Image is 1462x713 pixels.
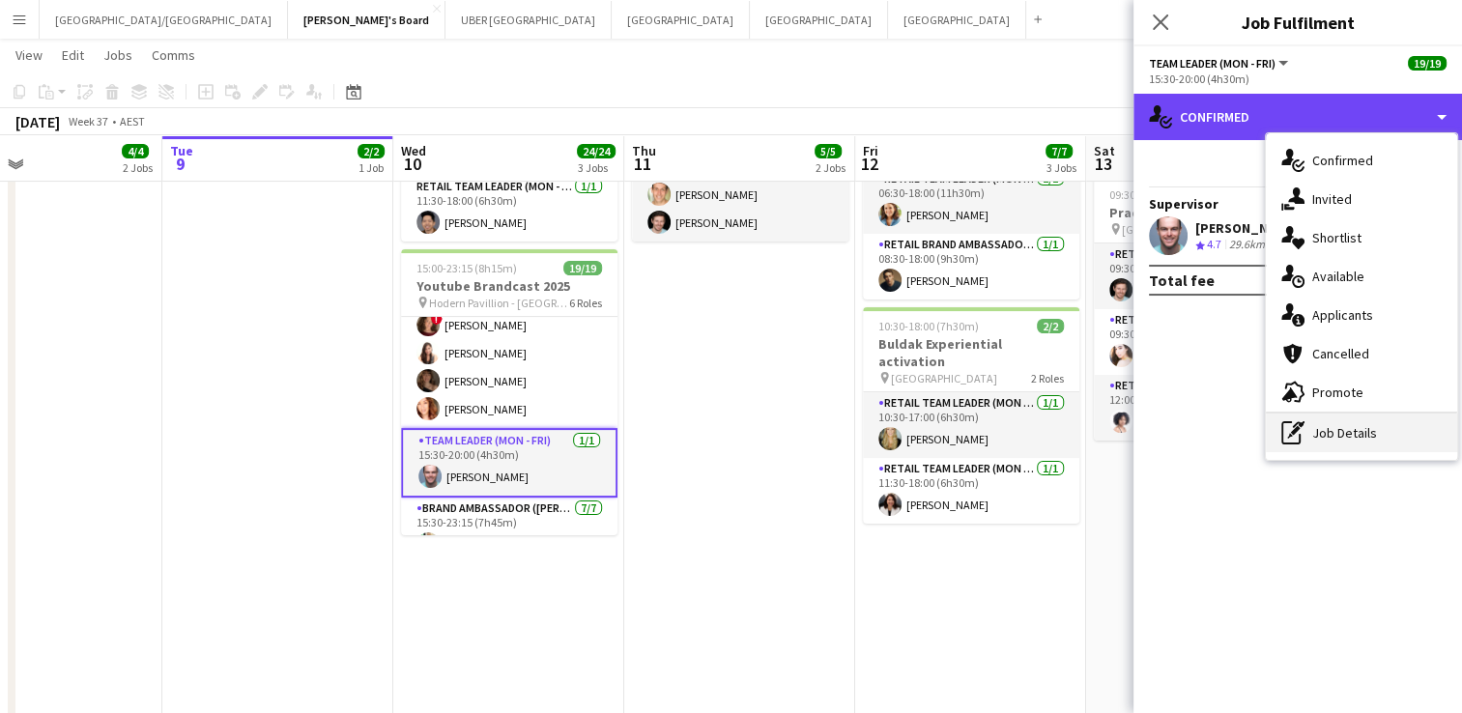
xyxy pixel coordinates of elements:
[1149,56,1276,71] span: Team Leader (Mon - Fri)
[1031,371,1064,385] span: 2 Roles
[152,46,195,64] span: Comms
[1094,375,1310,441] app-card-role: RETAIL Brand Ambassador ([DATE])1/112:00-16:00 (4h)Fortuna Kebede
[577,144,616,158] span: 24/24
[1091,153,1115,175] span: 13
[878,319,979,333] span: 10:30-18:00 (7h30m)
[8,43,50,68] a: View
[1408,56,1447,71] span: 19/19
[860,153,878,175] span: 12
[815,144,842,158] span: 5/5
[1266,414,1457,452] div: Job Details
[578,160,615,175] div: 3 Jobs
[863,100,1079,299] app-job-card: 06:30-18:00 (11h30m)2/2Prada Prototype Activation Arts Centre [GEOGRAPHIC_DATA]2 RolesRETAIL Team...
[1109,187,1210,202] span: 09:30-19:00 (9h30m)
[816,160,846,175] div: 2 Jobs
[62,46,84,64] span: Edit
[1149,71,1447,86] div: 15:30-20:00 (4h30m)
[96,43,140,68] a: Jobs
[863,234,1079,299] app-card-role: RETAIL Brand Ambassador (Mon - Fri)1/108:30-18:00 (9h30m)[PERSON_NAME]
[15,112,60,131] div: [DATE]
[401,142,426,159] span: Wed
[144,43,203,68] a: Comms
[1094,204,1310,221] h3: Prada Prototype Activation
[40,1,288,39] button: [GEOGRAPHIC_DATA]/[GEOGRAPHIC_DATA]
[445,1,612,39] button: UBER [GEOGRAPHIC_DATA]
[863,335,1079,370] h3: Buldak Experiential activation
[429,296,569,310] span: Hodern Pavillion - [GEOGRAPHIC_DATA]
[629,153,656,175] span: 11
[398,153,426,175] span: 10
[1312,384,1363,401] span: Promote
[1133,195,1462,213] div: Supervisor
[1312,229,1362,246] span: Shortlist
[863,458,1079,524] app-card-role: RETAIL Team Leader (Mon - Fri)1/111:30-18:00 (6h30m)[PERSON_NAME]
[1037,319,1064,333] span: 2/2
[569,296,602,310] span: 6 Roles
[1133,94,1462,140] div: Confirmed
[888,1,1026,39] button: [GEOGRAPHIC_DATA]
[750,1,888,39] button: [GEOGRAPHIC_DATA]
[401,428,617,498] app-card-role: Team Leader (Mon - Fri)1/115:30-20:00 (4h30m)[PERSON_NAME]
[1133,10,1462,35] h3: Job Fulfilment
[54,43,92,68] a: Edit
[1195,219,1298,237] div: [PERSON_NAME]
[1094,142,1115,159] span: Sat
[401,277,617,295] h3: Youtube Brandcast 2025
[563,261,602,275] span: 19/19
[416,261,517,275] span: 15:00-23:15 (8h15m)
[358,144,385,158] span: 2/2
[401,249,617,535] app-job-card: 15:00-23:15 (8h15m)19/19Youtube Brandcast 2025 Hodern Pavillion - [GEOGRAPHIC_DATA]6 Roles[PERSON...
[1225,237,1269,253] div: 29.6km
[1207,237,1221,251] span: 4.7
[15,46,43,64] span: View
[1312,152,1373,169] span: Confirmed
[122,144,149,158] span: 4/4
[1149,56,1291,71] button: Team Leader (Mon - Fri)
[1094,309,1310,375] app-card-role: RETAIL Team Leader (Sat)1/109:30-19:00 (9h30m)[PERSON_NAME]
[1094,243,1310,309] app-card-role: RETAIL Brand Ambassador ([DATE])1/109:30-19:00 (9h30m)[PERSON_NAME]
[1046,144,1073,158] span: 7/7
[103,46,132,64] span: Jobs
[1312,306,1373,324] span: Applicants
[632,142,656,159] span: Thu
[612,1,750,39] button: [GEOGRAPHIC_DATA]
[1046,160,1076,175] div: 3 Jobs
[1312,268,1364,285] span: Available
[863,142,878,159] span: Fri
[863,392,1079,458] app-card-role: RETAIL Team Leader (Mon - Fri)1/110:30-17:00 (6h30m)[PERSON_NAME]
[891,371,997,385] span: [GEOGRAPHIC_DATA]
[1312,345,1369,362] span: Cancelled
[123,160,153,175] div: 2 Jobs
[431,313,443,325] span: !
[64,114,112,128] span: Week 37
[120,114,145,128] div: AEST
[863,307,1079,524] app-job-card: 10:30-18:00 (7h30m)2/2Buldak Experiential activation [GEOGRAPHIC_DATA]2 RolesRETAIL Team Leader (...
[288,1,445,39] button: [PERSON_NAME]'s Board
[863,168,1079,234] app-card-role: RETAIL Team Leader (Mon - Fri)1/106:30-18:00 (11h30m)[PERSON_NAME]
[1094,176,1310,441] app-job-card: 09:30-19:00 (9h30m)3/3Prada Prototype Activation [GEOGRAPHIC_DATA]3 RolesRETAIL Brand Ambassador ...
[170,142,193,159] span: Tue
[358,160,384,175] div: 1 Job
[401,176,617,242] app-card-role: RETAIL Team Leader (Mon - Fri)1/111:30-18:00 (6h30m)[PERSON_NAME]
[1122,222,1228,237] span: [GEOGRAPHIC_DATA]
[1312,190,1352,208] span: Invited
[167,153,193,175] span: 9
[1149,271,1215,290] div: Total fee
